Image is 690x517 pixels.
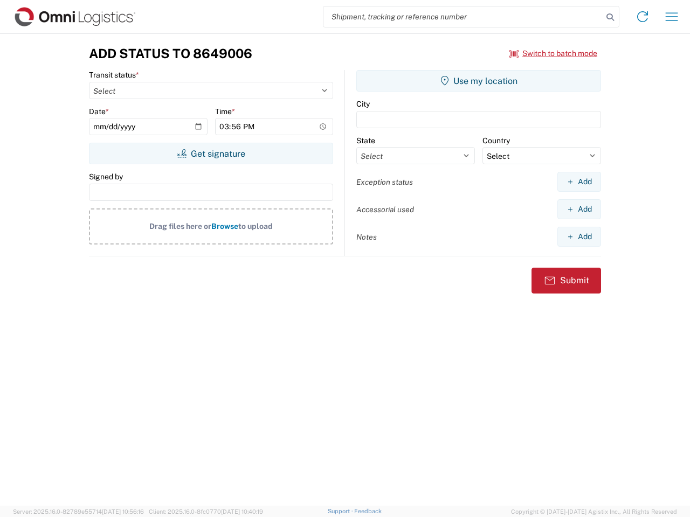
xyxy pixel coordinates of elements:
[13,508,144,515] span: Server: 2025.16.0-82789e55714
[557,199,601,219] button: Add
[89,172,123,181] label: Signed by
[557,227,601,247] button: Add
[221,508,263,515] span: [DATE] 10:40:19
[532,268,601,294] button: Submit
[356,177,413,187] label: Exception status
[89,143,333,164] button: Get signature
[149,222,211,230] span: Drag files here or
[89,107,109,116] label: Date
[356,70,601,92] button: Use my location
[211,222,238,230] span: Browse
[511,507,677,516] span: Copyright © [DATE]-[DATE] Agistix Inc., All Rights Reserved
[356,232,377,242] label: Notes
[354,508,382,514] a: Feedback
[509,45,597,62] button: Switch to batch mode
[356,99,370,109] label: City
[557,172,601,192] button: Add
[89,70,139,80] label: Transit status
[149,508,263,515] span: Client: 2025.16.0-8fc0770
[238,222,273,230] span: to upload
[89,46,252,61] h3: Add Status to 8649006
[328,508,355,514] a: Support
[323,6,603,27] input: Shipment, tracking or reference number
[482,136,510,145] label: Country
[102,508,144,515] span: [DATE] 10:56:16
[356,205,414,214] label: Accessorial used
[215,107,235,116] label: Time
[356,136,375,145] label: State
